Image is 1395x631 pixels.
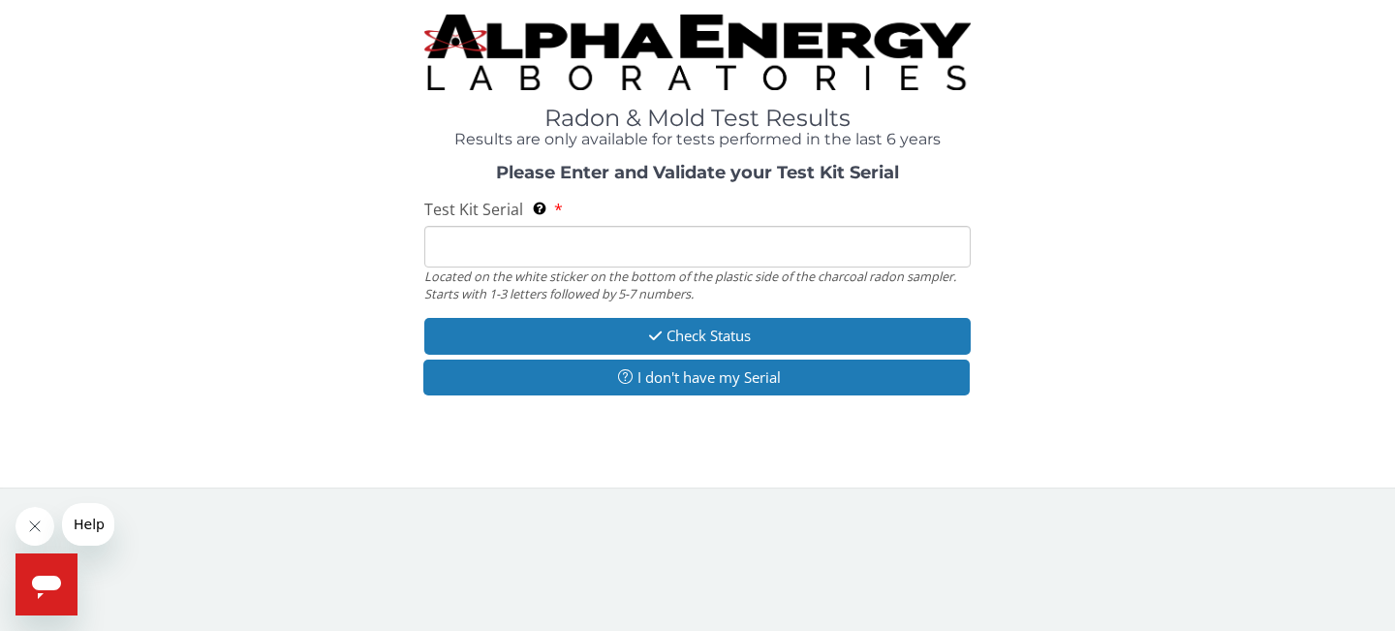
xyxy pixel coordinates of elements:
[424,131,971,148] h4: Results are only available for tests performed in the last 6 years
[424,106,971,131] h1: Radon & Mold Test Results
[62,503,114,546] iframe: Message from company
[496,162,899,183] strong: Please Enter and Validate your Test Kit Serial
[15,553,77,615] iframe: Button to launch messaging window
[424,15,971,90] img: TightCrop.jpg
[424,318,971,354] button: Check Status
[15,507,54,546] iframe: Close message
[424,199,523,220] span: Test Kit Serial
[423,360,970,395] button: I don't have my Serial
[424,268,971,303] div: Located on the white sticker on the bottom of the plastic side of the charcoal radon sampler. Sta...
